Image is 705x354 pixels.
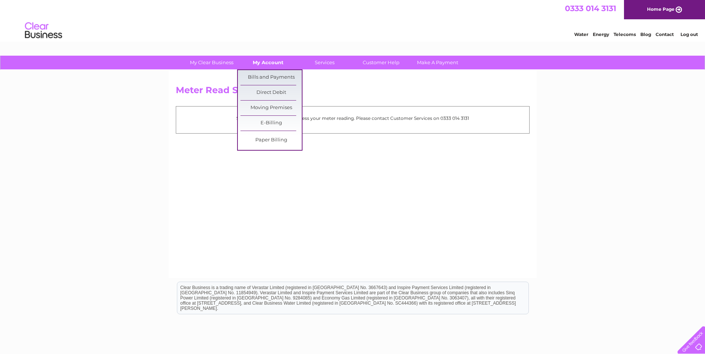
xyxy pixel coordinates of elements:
[177,4,528,36] div: Clear Business is a trading name of Verastar Limited (registered in [GEOGRAPHIC_DATA] No. 3667643...
[176,85,530,99] h2: Meter Read Submitted
[180,115,525,122] p: Sorry we were unable to process your meter reading. Please contact Customer Services on 0333 014 ...
[237,56,299,69] a: My Account
[240,70,302,85] a: Bills and Payments
[656,32,674,37] a: Contact
[640,32,651,37] a: Blog
[350,56,412,69] a: Customer Help
[294,56,355,69] a: Services
[680,32,698,37] a: Log out
[240,116,302,131] a: E-Billing
[240,133,302,148] a: Paper Billing
[407,56,468,69] a: Make A Payment
[240,101,302,115] a: Moving Premises
[25,19,62,42] img: logo.png
[240,85,302,100] a: Direct Debit
[574,32,588,37] a: Water
[593,32,609,37] a: Energy
[181,56,242,69] a: My Clear Business
[565,4,616,13] a: 0333 014 3131
[614,32,636,37] a: Telecoms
